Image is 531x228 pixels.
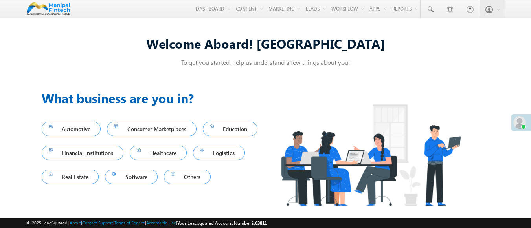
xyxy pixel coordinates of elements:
h3: What business are you in? [42,89,266,108]
span: © 2025 LeadSquared | | | | | [27,219,267,227]
a: About [70,220,81,225]
span: Real Estate [49,171,92,182]
span: Software [112,171,151,182]
a: Acceptable Use [146,220,176,225]
span: Consumer Marketplaces [114,124,189,134]
span: Healthcare [137,148,180,158]
a: Contact Support [82,220,113,225]
span: Automotive [49,124,94,134]
p: To get you started, help us understand a few things about you! [42,58,490,66]
img: Custom Logo [27,2,70,16]
div: Welcome Aboard! [GEOGRAPHIC_DATA] [42,35,490,52]
span: Others [171,171,204,182]
span: Education [210,124,251,134]
span: Your Leadsquared Account Number is [177,220,267,226]
span: Logistics [200,148,238,158]
img: Industry.png [266,89,476,222]
span: Financial Institutions [49,148,117,158]
a: Terms of Service [114,220,145,225]
span: 63811 [255,220,267,226]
